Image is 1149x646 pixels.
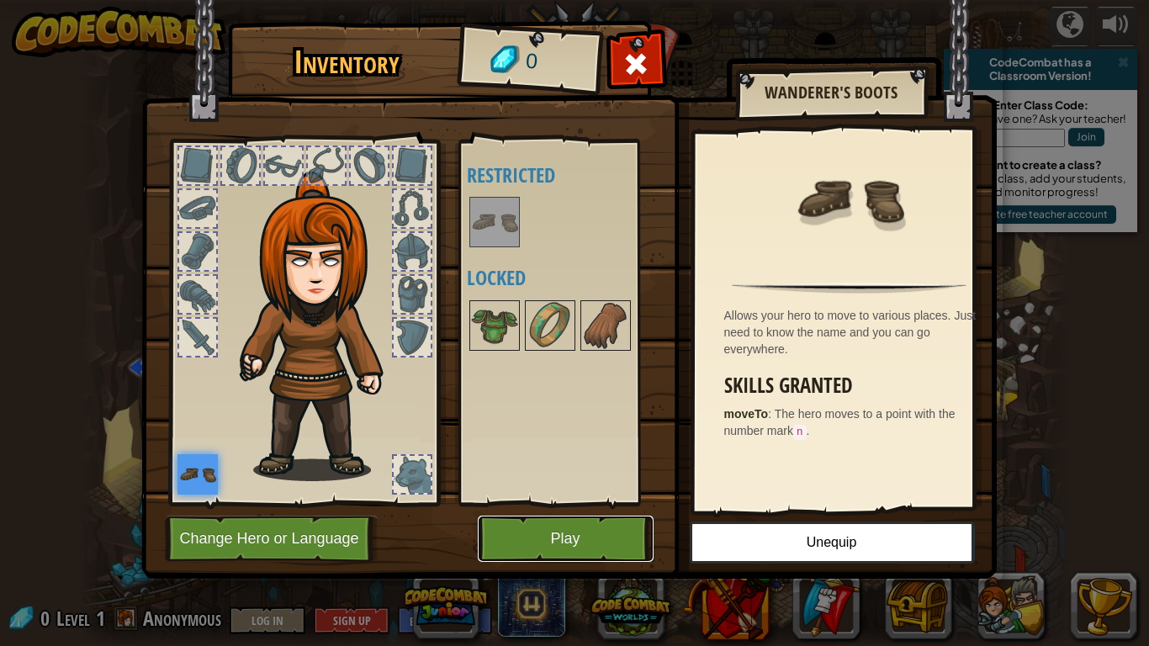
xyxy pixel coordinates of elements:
strong: moveTo [724,407,769,421]
img: portrait.png [471,199,518,246]
span: The hero moves to a point with the number mark . [724,407,956,437]
span: 0 [524,46,538,77]
div: Allows your hero to move to various places. Just need to know the name and you can go everywhere. [724,307,983,357]
img: portrait.png [471,302,518,349]
h3: Skills Granted [724,374,983,397]
img: portrait.png [795,145,904,254]
img: portrait.png [527,302,574,349]
img: portrait.png [177,454,218,495]
code: n [793,425,807,440]
button: Change Hero or Language [165,516,379,562]
h4: Restricted [467,164,678,186]
button: Play [478,516,654,562]
img: hair_f2.png [232,172,413,481]
h1: Inventory [240,45,454,80]
h4: Locked [467,267,678,289]
button: Unequip [690,522,974,564]
span: : [768,407,775,421]
img: hr.png [732,283,966,294]
h2: Wanderer's Boots [752,83,910,102]
img: portrait.png [582,302,629,349]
